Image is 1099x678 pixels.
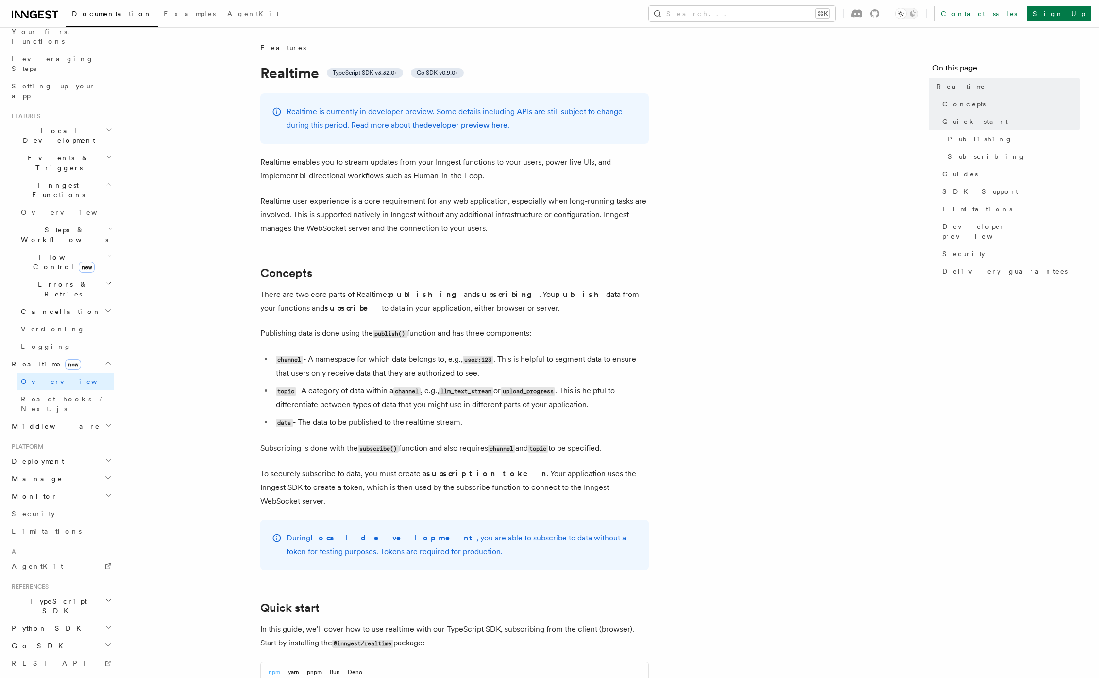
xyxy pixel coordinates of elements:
button: Local Development [8,122,114,149]
span: TypeScript SDK [8,596,105,616]
code: channel [276,356,303,364]
span: Subscribing [948,152,1026,161]
span: Leveraging Steps [12,55,94,72]
p: In this guide, we'll cover how to use realtime with our TypeScript SDK, subscribing from the clie... [260,623,649,650]
span: Limitations [942,204,1012,214]
button: Flow Controlnew [17,248,114,276]
span: Inngest Functions [8,180,105,200]
a: Security [938,245,1080,262]
span: Delivery guarantees [942,266,1068,276]
a: Overview [17,373,114,390]
strong: subscribing [476,290,539,299]
a: AgentKit [221,3,285,26]
span: Publishing [948,134,1013,144]
li: - A category of data within a , e.g., or . This is helpful to differentiate between types of data... [273,384,649,412]
span: Developer preview [942,222,1080,241]
span: SDK Support [942,187,1018,196]
button: Toggle dark mode [895,8,918,19]
a: Delivery guarantees [938,262,1080,280]
code: publish() [373,330,407,338]
button: Realtimenew [8,355,114,373]
a: Setting up your app [8,77,114,104]
a: Guides [938,165,1080,183]
span: Versioning [21,325,85,333]
span: Overview [21,378,121,385]
span: Your first Functions [12,28,69,45]
a: Quick start [938,113,1080,130]
span: Security [942,249,985,259]
span: Go SDK v0.9.0+ [417,69,458,77]
a: Your first Functions [8,23,114,50]
button: Steps & Workflows [17,221,114,248]
span: Concepts [942,99,986,109]
p: Subscribing is done with the function and also requires and to be specified. [260,441,649,455]
span: React hooks / Next.js [21,395,107,413]
p: During , you are able to subscribe to data without a token for testing purposes. Tokens are requi... [287,531,637,558]
a: Developer preview [938,218,1080,245]
span: Logging [21,343,71,350]
span: Platform [8,443,44,451]
li: - A namespace for which data belongs to, e.g., . This is helpful to segment data to ensure that u... [273,352,649,380]
a: AgentKit [8,557,114,575]
strong: publishing [389,290,464,299]
span: Guides [942,169,978,179]
button: Errors & Retries [17,276,114,303]
p: There are two core parts of Realtime: and . You data from your functions and to data in your appl... [260,288,649,315]
span: Middleware [8,421,100,431]
a: React hooks / Next.js [17,390,114,417]
a: Security [8,505,114,522]
span: Python SDK [8,624,87,633]
span: Features [260,43,306,52]
a: Limitations [8,522,114,540]
button: TypeScript SDK [8,592,114,620]
span: REST API [12,660,94,667]
code: @inngest/realtime [332,640,393,648]
span: Flow Control [17,252,107,272]
span: Monitor [8,491,57,501]
span: Steps & Workflows [17,225,108,244]
a: Realtime [932,78,1080,95]
a: REST API [8,655,114,672]
a: Logging [17,338,114,355]
code: channel [488,445,515,453]
a: Documentation [66,3,158,27]
span: Features [8,112,40,120]
button: Python SDK [8,620,114,637]
code: user:123 [463,356,493,364]
span: Examples [164,10,216,17]
span: Go SDK [8,641,69,651]
code: topic [276,387,296,396]
span: TypeScript SDK v3.32.0+ [333,69,397,77]
li: - The data to be published to the realtime stream. [273,416,649,430]
button: Go SDK [8,637,114,655]
span: Local Development [8,126,106,145]
a: Concepts [260,266,312,280]
a: SDK Support [938,183,1080,200]
button: Deployment [8,452,114,470]
a: developer preview here [423,121,507,130]
span: Limitations [12,527,82,535]
p: To securely subscribe to data, you must create a . Your application uses the Inngest SDK to creat... [260,467,649,508]
span: new [65,359,81,370]
span: Realtime [8,359,81,369]
a: Concepts [938,95,1080,113]
strong: subscribe [324,303,382,313]
code: upload_progress [501,387,555,396]
button: Manage [8,470,114,487]
span: Security [12,510,55,518]
span: AgentKit [12,562,63,570]
span: new [79,262,95,273]
button: Search...⌘K [649,6,835,21]
a: Contact sales [934,6,1023,21]
span: Documentation [72,10,152,17]
code: llm_text_stream [439,387,493,396]
div: Inngest Functions [8,204,114,355]
strong: subscription token [426,469,547,478]
span: Manage [8,474,63,484]
p: Realtime user experience is a core requirement for any web application, especially when long-runn... [260,194,649,235]
span: Deployment [8,456,64,466]
button: Middleware [8,417,114,435]
h1: Realtime [260,64,649,82]
a: Overview [17,204,114,221]
code: data [276,419,293,427]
